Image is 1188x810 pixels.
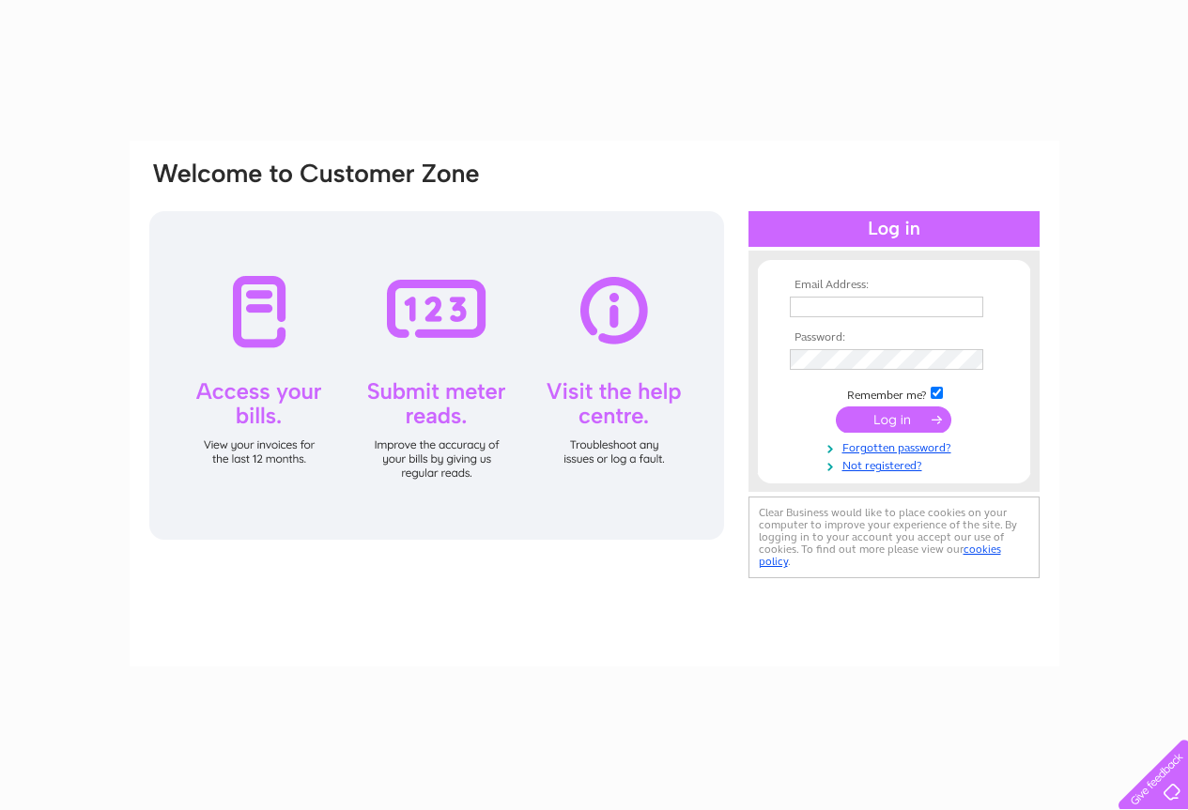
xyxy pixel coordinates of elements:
[836,406,951,433] input: Submit
[785,279,1003,292] th: Email Address:
[748,497,1040,578] div: Clear Business would like to place cookies on your computer to improve your experience of the sit...
[759,543,1001,568] a: cookies policy
[790,455,1003,473] a: Not registered?
[790,437,1003,455] a: Forgotten password?
[785,331,1003,344] th: Password:
[785,384,1003,403] td: Remember me?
